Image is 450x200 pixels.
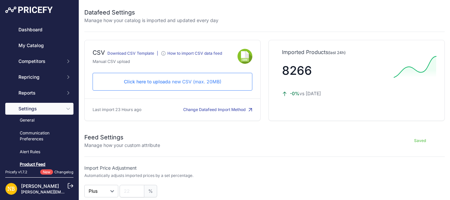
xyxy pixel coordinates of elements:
button: Change Datafeed Import Method [183,107,252,113]
p: Automatically adjusts imported prices by a set percentage. [84,173,193,178]
button: Competitors [5,55,73,67]
span: Repricing [18,74,62,80]
button: Saved [395,135,445,146]
a: Alert Rules [5,146,73,158]
div: How to import CSV data feed [167,51,222,56]
input: 22 [120,185,144,197]
button: Repricing [5,71,73,83]
p: Manual CSV upload [93,59,238,65]
span: Reports [18,90,62,96]
div: CSV [93,48,105,59]
p: Manage how your custom attribute [84,142,160,149]
p: a new CSV (max. 20MB) [98,78,247,85]
div: | [157,51,158,59]
a: [PERSON_NAME] [21,183,59,189]
a: Changelog [54,170,73,174]
span: 8266 [282,63,312,78]
p: Last import 23 Hours ago [93,107,141,113]
a: Communication Preferences [5,128,73,145]
img: Pricefy Logo [5,7,53,13]
label: Import Price Adjustment [84,165,263,171]
p: Imported Products [282,48,431,56]
p: vs [DATE] [282,90,388,97]
span: Competitors [18,58,62,65]
a: [PERSON_NAME][EMAIL_ADDRESS][DOMAIN_NAME] [21,189,123,194]
p: Manage how your catalog is imported and updated every day [84,17,218,24]
button: Settings [5,103,73,115]
span: Settings [18,105,62,112]
a: How to import CSV data feed [161,52,222,57]
span: % [144,185,157,197]
h2: Feed Settings [84,133,160,142]
span: (last 24h) [328,50,346,55]
span: New [40,169,53,175]
a: Download CSV Template [107,51,154,56]
div: Pricefy v1.7.2 [5,169,27,175]
span: -0% [290,91,299,96]
a: General [5,115,73,126]
a: My Catalog [5,40,73,51]
a: Product Feed [5,159,73,170]
h2: Datafeed Settings [84,8,218,17]
span: Click here to upload [124,79,168,84]
button: Reports [5,87,73,99]
a: Dashboard [5,24,73,36]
